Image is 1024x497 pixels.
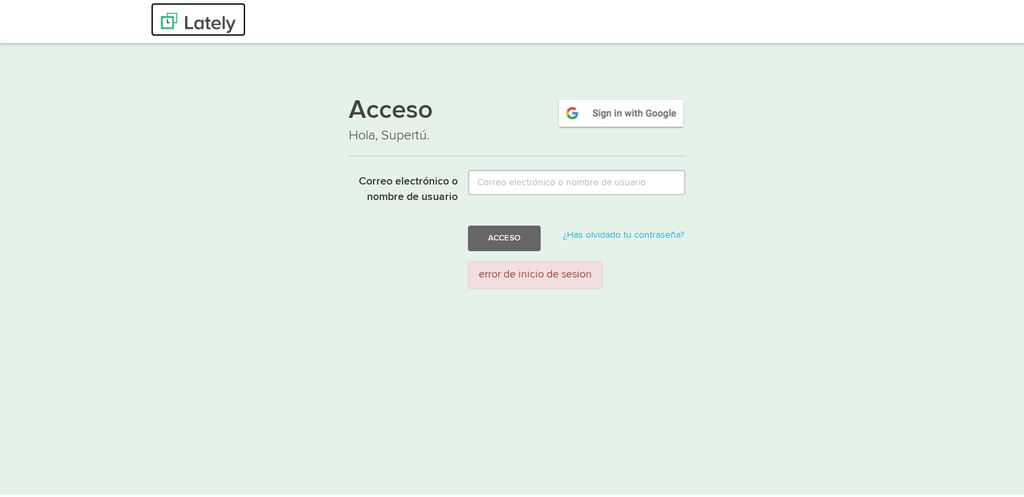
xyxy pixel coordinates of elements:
[468,223,541,249] button: Acceso
[359,174,458,200] font: Correo electrónico o nombre de usuario
[161,10,236,30] img: Últimamente
[479,267,592,277] font: error de inicio de sesion
[488,231,520,239] font: Acceso
[349,125,430,141] font: Hola, Supertú.
[349,96,433,121] font: Acceso
[468,167,685,193] input: Correo electrónico o nombre de usuario
[563,228,684,237] a: ¿Has olvidado tu contraseña?
[557,95,685,126] img: google-signin.png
